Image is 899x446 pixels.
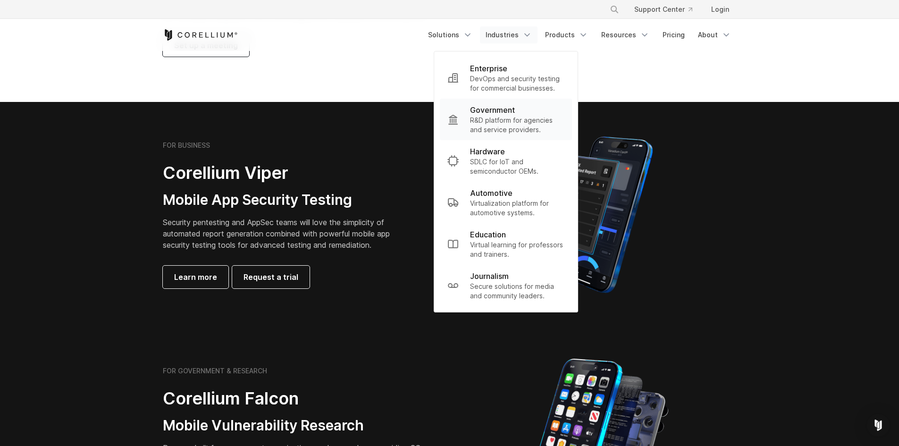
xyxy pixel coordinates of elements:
[480,26,538,43] a: Industries
[440,265,572,306] a: Journalism Secure solutions for media and community leaders.
[704,1,737,18] a: Login
[232,266,310,288] a: Request a trial
[606,1,623,18] button: Search
[527,132,669,297] img: Corellium MATRIX automated report on iPhone showing app vulnerability test results across securit...
[470,146,505,157] p: Hardware
[470,240,564,259] p: Virtual learning for professors and trainers.
[163,162,404,184] h2: Corellium Viper
[470,282,564,301] p: Secure solutions for media and community leaders.
[422,26,737,43] div: Navigation Menu
[470,74,564,93] p: DevOps and security testing for commercial businesses.
[440,57,572,99] a: Enterprise DevOps and security testing for commercial businesses.
[470,187,513,199] p: Automotive
[598,1,737,18] div: Navigation Menu
[163,141,210,150] h6: FOR BUSINESS
[440,223,572,265] a: Education Virtual learning for professors and trainers.
[440,182,572,223] a: Automotive Virtualization platform for automotive systems.
[440,99,572,140] a: Government R&D platform for agencies and service providers.
[539,26,594,43] a: Products
[627,1,700,18] a: Support Center
[163,266,228,288] a: Learn more
[470,116,564,135] p: R&D platform for agencies and service providers.
[692,26,737,43] a: About
[867,414,890,437] div: Open Intercom Messenger
[470,63,507,74] p: Enterprise
[174,271,217,283] span: Learn more
[596,26,655,43] a: Resources
[470,229,506,240] p: Education
[470,270,509,282] p: Journalism
[163,217,404,251] p: Security pentesting and AppSec teams will love the simplicity of automated report generation comb...
[163,417,427,435] h3: Mobile Vulnerability Research
[244,271,298,283] span: Request a trial
[470,157,564,176] p: SDLC for IoT and semiconductor OEMs.
[470,199,564,218] p: Virtualization platform for automotive systems.
[163,29,238,41] a: Corellium Home
[163,191,404,209] h3: Mobile App Security Testing
[422,26,478,43] a: Solutions
[163,388,427,409] h2: Corellium Falcon
[470,104,515,116] p: Government
[657,26,690,43] a: Pricing
[163,367,267,375] h6: FOR GOVERNMENT & RESEARCH
[440,140,572,182] a: Hardware SDLC for IoT and semiconductor OEMs.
